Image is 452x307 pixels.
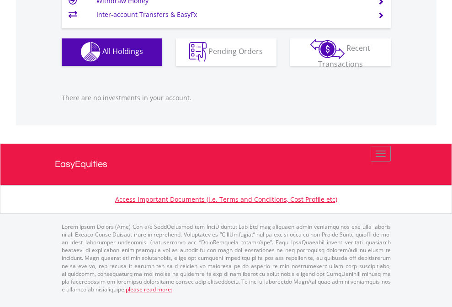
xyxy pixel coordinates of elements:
img: holdings-wht.png [81,42,101,62]
button: Recent Transactions [290,38,391,66]
p: Lorem Ipsum Dolors (Ame) Con a/e SeddOeiusmod tem InciDiduntut Lab Etd mag aliquaen admin veniamq... [62,223,391,293]
a: Access Important Documents (i.e. Terms and Conditions, Cost Profile etc) [115,195,337,204]
button: All Holdings [62,38,162,66]
a: please read more: [126,285,172,293]
p: There are no investments in your account. [62,93,391,102]
img: pending_instructions-wht.png [189,42,207,62]
span: Pending Orders [208,46,263,56]
span: Recent Transactions [318,43,371,69]
span: All Holdings [102,46,143,56]
a: EasyEquities [55,144,398,185]
button: Pending Orders [176,38,277,66]
td: Inter-account Transfers & EasyFx [96,8,367,22]
img: transactions-zar-wht.png [310,39,345,59]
